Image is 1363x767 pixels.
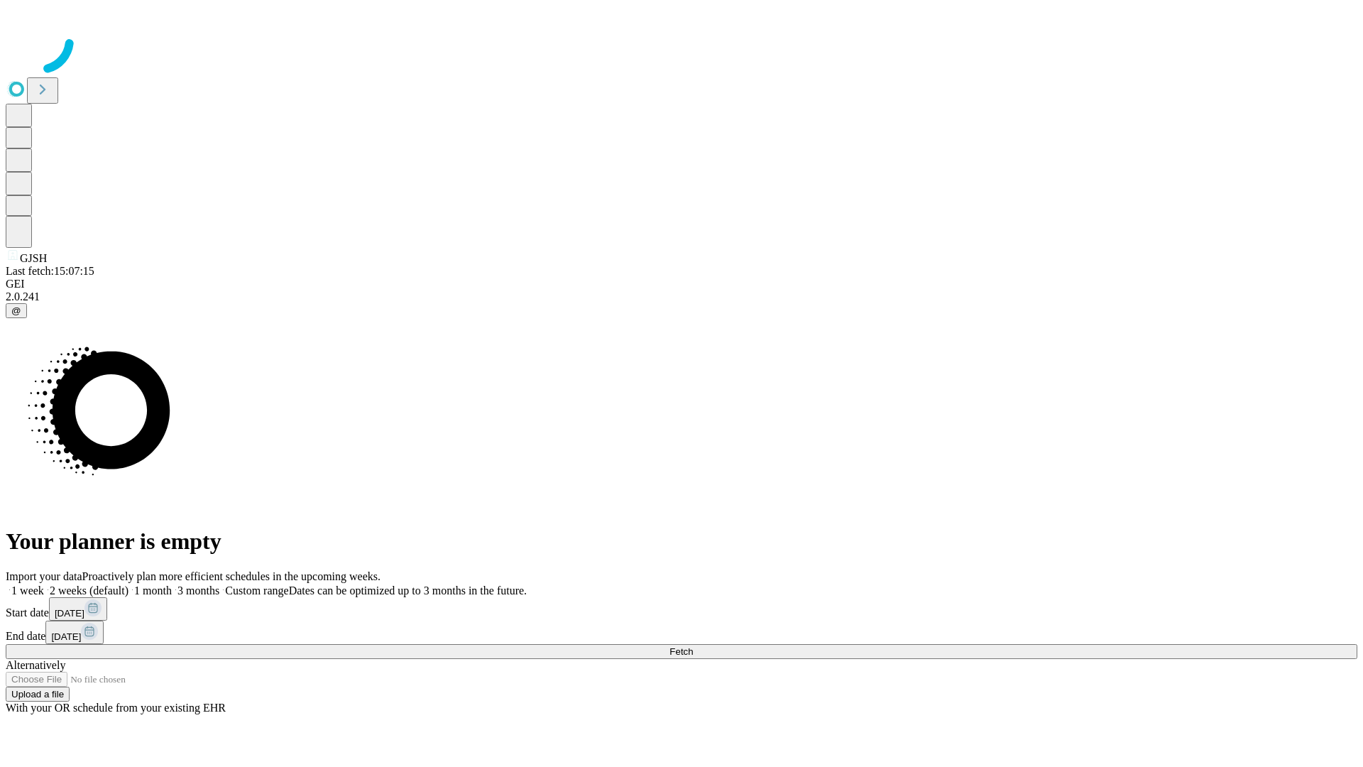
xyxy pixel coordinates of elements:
[6,702,226,714] span: With your OR schedule from your existing EHR
[45,621,104,644] button: [DATE]
[11,584,44,597] span: 1 week
[11,305,21,316] span: @
[6,528,1357,555] h1: Your planner is empty
[6,265,94,277] span: Last fetch: 15:07:15
[82,570,381,582] span: Proactively plan more efficient schedules in the upcoming weeks.
[20,252,47,264] span: GJSH
[6,644,1357,659] button: Fetch
[51,631,81,642] span: [DATE]
[6,597,1357,621] div: Start date
[49,597,107,621] button: [DATE]
[6,278,1357,290] div: GEI
[6,290,1357,303] div: 2.0.241
[289,584,527,597] span: Dates can be optimized up to 3 months in the future.
[55,608,84,619] span: [DATE]
[6,570,82,582] span: Import your data
[6,687,70,702] button: Upload a file
[134,584,172,597] span: 1 month
[6,303,27,318] button: @
[225,584,288,597] span: Custom range
[6,659,65,671] span: Alternatively
[50,584,128,597] span: 2 weeks (default)
[6,621,1357,644] div: End date
[177,584,219,597] span: 3 months
[669,646,693,657] span: Fetch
